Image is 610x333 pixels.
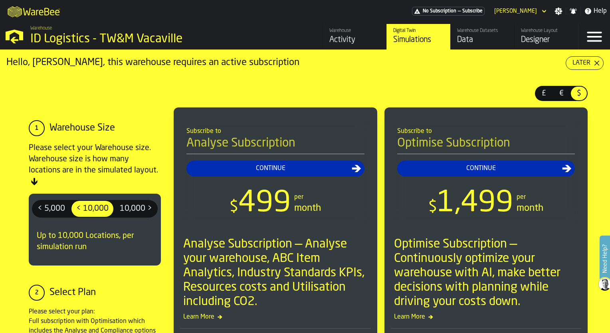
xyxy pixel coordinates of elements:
div: thumb [536,87,552,100]
div: Analyse Subscription — Analyse your warehouse, ABC Item Analytics, Industry Standards KPIs, Resou... [183,237,371,309]
button: button-Later [566,56,604,70]
span: Learn More [180,312,371,322]
a: link-to-/wh/i/edc7a4cb-474a-4f39-a746-1521b6b051f4/simulations [386,24,450,50]
div: 2 [29,285,45,301]
div: Simulations [393,34,444,46]
div: thumb [553,87,569,100]
div: month [517,202,543,215]
div: Data [457,34,508,46]
label: Need Help? [600,236,609,281]
div: Designer [521,34,572,46]
div: Continue [190,164,352,173]
span: $ [572,88,585,99]
label: button-toggle-Menu [578,24,610,50]
div: month [294,202,321,215]
div: Hello, [PERSON_NAME], this warehouse requires an active subscription [6,56,566,69]
div: thumb [33,201,70,217]
h4: Analyse Subscription [186,136,364,154]
label: button-switch-multi-€ [553,86,570,101]
h4: Optimise Subscription [397,136,575,154]
span: < 10,000 [73,202,112,215]
div: Subscribe to [397,127,575,136]
div: Warehouse Datasets [457,28,508,34]
label: button-switch-multi-£ [535,86,553,101]
div: per [517,192,526,202]
div: DropdownMenuValue-Kevin Degitis [491,6,548,16]
label: button-toggle-Help [581,6,610,16]
span: Learn More [391,312,582,322]
div: Up to 10,000 Locations, per simulation run [32,224,158,259]
span: 1,499 [437,189,513,218]
div: thumb [115,201,157,217]
span: 10,000 > [117,202,155,215]
label: button-switch-multi-$ [570,86,588,101]
a: link-to-/wh/i/edc7a4cb-474a-4f39-a746-1521b6b051f4/designer [514,24,578,50]
label: button-switch-multi-10,000 > [114,200,158,218]
div: per [294,192,303,202]
div: Select Plan [50,286,96,299]
button: button-Continue [186,161,364,176]
span: No Subscription [423,8,456,14]
div: thumb [571,87,587,100]
div: Continue [400,164,562,173]
div: Optimise Subscription — Continuously optimize your warehouse with AI, make better decisions with ... [394,237,582,309]
span: Help [594,6,607,16]
div: Warehouse Size [50,122,115,135]
div: DropdownMenuValue-Kevin Degitis [494,8,537,14]
label: button-switch-multi-< 5,000 [32,200,71,218]
span: £ [537,88,550,99]
span: Warehouse [30,26,52,31]
a: link-to-/wh/i/edc7a4cb-474a-4f39-a746-1521b6b051f4/pricing/ [412,7,485,16]
div: Warehouse Layout [521,28,572,34]
label: button-switch-multi-< 10,000 [71,200,114,218]
div: Please select your Warehouse size. Warehouse size is how many locations are in the simulated layout. [29,143,161,187]
a: link-to-/wh/i/edc7a4cb-474a-4f39-a746-1521b6b051f4/data [450,24,514,50]
label: button-toggle-Settings [551,7,566,15]
div: Subscribe to [186,127,364,136]
label: button-toggle-Notifications [566,7,580,15]
div: Warehouse [329,28,380,34]
span: $ [230,199,238,215]
div: 1 [29,120,45,136]
div: Digital Twin [393,28,444,34]
span: Subscribe [462,8,483,14]
div: Activity [329,34,380,46]
span: — [458,8,461,14]
span: $ [428,199,437,215]
button: button-Continue [397,161,575,176]
a: link-to-/wh/i/edc7a4cb-474a-4f39-a746-1521b6b051f4/feed/ [323,24,386,50]
div: ID Logistics - TW&M Vacaville [30,32,246,46]
div: Later [569,58,594,68]
span: 499 [238,189,291,218]
div: Menu Subscription [412,7,485,16]
span: € [555,88,568,99]
div: thumb [71,201,113,217]
span: < 5,000 [34,202,68,215]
